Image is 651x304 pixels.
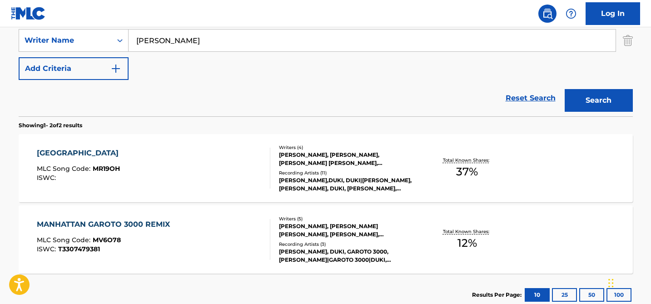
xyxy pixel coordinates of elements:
[93,164,120,173] span: MR19OH
[538,5,557,23] a: Public Search
[37,236,93,244] span: MLC Song Code :
[37,245,58,253] span: ISWC :
[542,8,553,19] img: search
[279,241,416,248] div: Recording Artists ( 3 )
[606,260,651,304] iframe: Chat Widget
[110,63,121,74] img: 9d2ae6d4665cec9f34b9.svg
[279,215,416,222] div: Writers ( 5 )
[579,288,604,302] button: 50
[37,148,123,159] div: [GEOGRAPHIC_DATA]
[586,2,640,25] a: Log In
[279,151,416,167] div: [PERSON_NAME], [PERSON_NAME], [PERSON_NAME] [PERSON_NAME], [PERSON_NAME]
[279,248,416,264] div: [PERSON_NAME], DUKI, GAROTO 3000, [PERSON_NAME]|GAROTO 3000|DUKI, [PERSON_NAME], DUKI, GAROTO 3000
[279,176,416,193] div: [PERSON_NAME],DUKI, DUKI|[PERSON_NAME], [PERSON_NAME], DUKI, [PERSON_NAME], DUKI|GAROTO 3000|[PER...
[25,35,106,46] div: Writer Name
[19,205,633,274] a: MANHATTAN GAROTO 3000 REMIXMLC Song Code:MV6O78ISWC:T3307479381Writers (5)[PERSON_NAME], [PERSON_...
[525,288,550,302] button: 10
[58,245,100,253] span: T3307479381
[562,5,580,23] div: Help
[565,89,633,112] button: Search
[93,236,121,244] span: MV6O78
[552,288,577,302] button: 25
[19,134,633,202] a: [GEOGRAPHIC_DATA]MLC Song Code:MR19OHISWC:Writers (4)[PERSON_NAME], [PERSON_NAME], [PERSON_NAME] ...
[608,269,614,297] div: Drag
[279,144,416,151] div: Writers ( 4 )
[456,164,478,180] span: 37 %
[457,235,477,251] span: 12 %
[11,7,46,20] img: MLC Logo
[37,174,58,182] span: ISWC :
[501,88,560,108] a: Reset Search
[19,57,129,80] button: Add Criteria
[623,29,633,52] img: Delete Criterion
[37,219,174,230] div: MANHATTAN GAROTO 3000 REMIX
[19,1,633,116] form: Search Form
[566,8,576,19] img: help
[472,291,524,299] p: Results Per Page:
[443,157,492,164] p: Total Known Shares:
[279,169,416,176] div: Recording Artists ( 11 )
[443,228,492,235] p: Total Known Shares:
[279,222,416,239] div: [PERSON_NAME], [PERSON_NAME] [PERSON_NAME], [PERSON_NAME], [PERSON_NAME], [PERSON_NAME]
[37,164,93,173] span: MLC Song Code :
[19,121,82,130] p: Showing 1 - 2 of 2 results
